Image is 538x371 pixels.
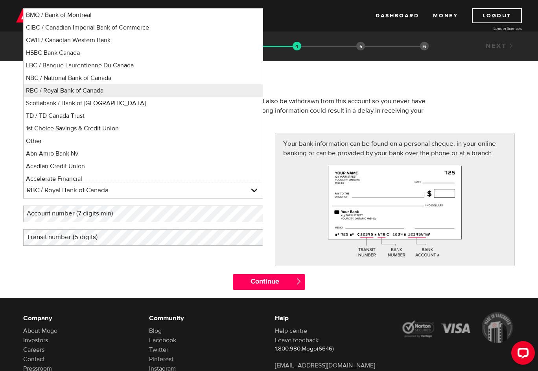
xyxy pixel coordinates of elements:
[233,274,305,290] input: Continue
[275,345,389,353] p: 1.800.980.Mogo(6646)
[24,135,263,147] li: Other
[23,313,137,323] h6: Company
[328,166,462,258] img: paycheck-large-7c426558fe069eeec9f9d0ad74ba3ec2.png
[24,97,263,109] li: Scotiabank / Bank of [GEOGRAPHIC_DATA]
[376,8,419,23] a: Dashboard
[23,73,515,93] h1: Bank account information
[24,84,263,97] li: RBC / Royal Bank of Canada
[23,336,48,344] a: Investors
[24,72,263,84] li: NBC / National Bank of Canada
[24,109,263,122] li: TD / TD Canada Trust
[275,327,307,335] a: Help centre
[149,327,162,335] a: Blog
[149,336,176,344] a: Facebook
[24,147,263,160] li: Abn Amro Bank Nv
[24,173,263,185] li: Accelerate Financial
[149,355,173,363] a: Pinterest
[275,362,375,369] a: [EMAIL_ADDRESS][DOMAIN_NAME]
[24,46,263,59] li: HSBC Bank Canada
[293,42,301,50] img: transparent-188c492fd9eaac0f573672f40bb141c2.gif
[486,42,515,50] a: Next
[283,139,507,158] p: Your bank information can be found on a personal cheque, in your online banking or can be provide...
[24,160,263,173] li: Acadian Credit Union
[505,338,538,371] iframe: LiveChat chat widget
[23,327,57,335] a: About Mogo
[23,346,44,354] a: Careers
[23,355,45,363] a: Contact
[149,346,168,354] a: Twitter
[275,313,389,323] h6: Help
[24,34,263,46] li: CWB / Canadian Western Bank
[149,313,263,323] h6: Community
[295,278,302,285] span: 
[433,8,458,23] a: Money
[24,9,263,21] li: BMO / Bank of Montreal
[23,206,129,222] label: Account number (7 digits min)
[24,21,263,34] li: CIBC / Canadian Imperial Bank of Commerce
[24,122,263,135] li: 1st Choice Savings & Credit Union
[23,229,114,245] label: Transit number (5 digits)
[472,8,522,23] a: Logout
[401,312,515,343] img: legal-icons-92a2ffecb4d32d839781d1b4e4802d7b.png
[16,8,63,23] img: mogo_logo-11ee424be714fa7cbb0f0f49df9e16ec.png
[275,336,319,344] a: Leave feedback
[24,59,263,72] li: LBC / Banque Laurentienne Du Canada
[463,26,522,32] a: Lender licences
